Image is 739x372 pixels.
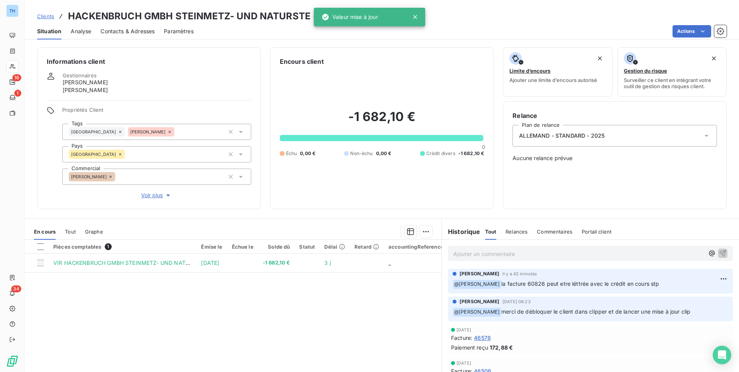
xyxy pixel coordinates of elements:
[130,130,166,134] span: [PERSON_NAME]
[125,151,131,158] input: Ajouter une valeur
[503,47,612,97] button: Limite d’encoursAjouter une limite d’encours autorisé
[37,13,54,19] span: Clients
[280,57,324,66] h6: Encours client
[201,244,222,250] div: Émise le
[509,77,597,83] span: Ajouter une limite d’encours autorisé
[501,280,659,287] span: la facture 60826 peut etre léttrée avec le crédit en cours stp
[501,308,690,315] span: merci de débloquer le client dans clipper et de lancer une mise à jour clip
[324,244,345,250] div: Délai
[47,57,251,66] h6: Informations client
[460,298,499,305] span: [PERSON_NAME]
[474,334,491,342] span: 46578
[6,5,19,17] div: TH
[63,72,97,78] span: Gestionnaires
[388,244,444,250] div: accountingReference
[286,150,297,157] span: Échu
[624,77,720,89] span: Surveiller ce client en intégrant votre outil de gestion des risques client.
[624,68,667,74] span: Gestion du risque
[71,27,91,35] span: Analyse
[71,174,107,179] span: [PERSON_NAME]
[65,229,76,235] span: Tout
[71,130,116,134] span: [GEOGRAPHIC_DATA]
[71,152,116,157] span: [GEOGRAPHIC_DATA]
[502,271,537,276] span: il y a 42 minutes
[300,150,315,157] span: 0,00 €
[713,346,731,364] div: Open Intercom Messenger
[85,229,103,235] span: Graphe
[426,150,455,157] span: Crédit divers
[376,150,392,157] span: 0,00 €
[201,259,219,266] span: [DATE]
[299,244,315,250] div: Statut
[453,280,501,289] span: @ [PERSON_NAME]
[458,150,484,157] span: -1 682,10 €
[482,144,485,150] span: 0
[34,229,56,235] span: En cours
[453,308,501,317] span: @ [PERSON_NAME]
[442,227,480,236] h6: Historique
[460,270,499,277] span: [PERSON_NAME]
[513,154,717,162] span: Aucune relance prévue
[53,259,203,266] span: VIR HACKENBRUCH GMBH STEINMETZ- UND NATURSTE
[141,191,172,199] span: Voir plus
[63,86,108,94] span: [PERSON_NAME]
[280,109,484,132] h2: -1 682,10 €
[513,111,717,120] h6: Relance
[322,10,378,24] div: Valeur mise à jour
[62,107,251,118] span: Propriétés Client
[354,244,379,250] div: Retard
[11,285,21,292] span: 34
[37,12,54,20] a: Clients
[63,78,108,86] span: [PERSON_NAME]
[509,68,550,74] span: Limite d’encours
[232,244,254,250] div: Échue le
[263,259,290,267] span: -1 682,10 €
[485,229,497,235] span: Tout
[12,74,21,81] span: 16
[537,229,572,235] span: Commentaires
[324,259,330,266] span: 3 j
[451,334,472,342] span: Facture :
[6,355,19,367] img: Logo LeanPay
[617,47,727,97] button: Gestion du risqueSurveiller ce client en intégrant votre outil de gestion des risques client.
[68,9,366,23] h3: HACKENBRUCH GMBH STEINMETZ- UND NATURSTE - CHACK02
[100,27,155,35] span: Contacts & Adresses
[456,361,471,365] span: [DATE]
[673,25,711,38] button: Actions
[506,229,528,235] span: Relances
[37,27,61,35] span: Situation
[53,243,192,250] div: Pièces comptables
[164,27,194,35] span: Paramètres
[502,299,531,304] span: [DATE] 08:23
[14,90,21,97] span: 1
[350,150,373,157] span: Non-échu
[519,132,604,140] span: ALLEMAND - STANDARD - 2025
[263,244,290,250] div: Solde dû
[62,191,251,200] button: Voir plus
[582,229,611,235] span: Portail client
[456,328,471,332] span: [DATE]
[388,259,391,266] span: _
[490,343,513,352] span: 172,88 €
[451,343,488,352] span: Paiement reçu
[174,128,180,135] input: Ajouter une valeur
[115,173,121,180] input: Ajouter une valeur
[105,243,112,250] span: 1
